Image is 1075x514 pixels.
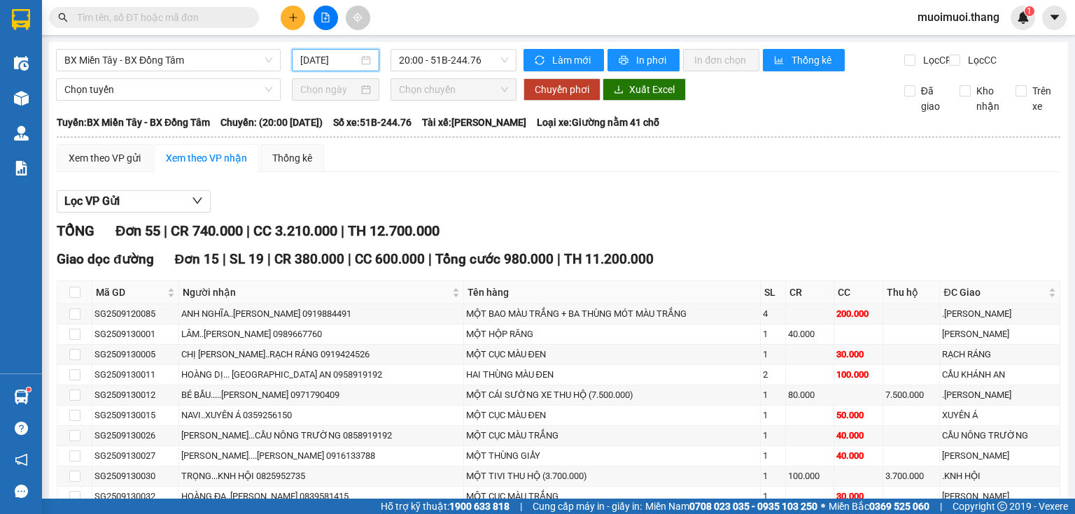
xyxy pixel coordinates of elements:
span: Chọn chuyến [399,79,509,100]
button: Lọc VP Gửi [57,190,211,213]
div: 4 [763,307,783,321]
td: SG2509120085 [92,304,179,324]
span: question-circle [15,422,28,435]
div: 40.000 [788,327,831,341]
input: 13/09/2025 [300,52,358,68]
span: Số xe: 51B-244.76 [333,115,412,130]
div: 80.000 [788,388,831,402]
sup: 1 [1025,6,1034,16]
div: CẦU KHÁNH AN [942,368,1058,382]
div: HAI THÙNG MÀU ĐEN [466,368,759,382]
span: | [520,499,522,514]
span: Mã GD [96,285,164,300]
span: | [164,222,167,239]
div: .[PERSON_NAME] [942,388,1058,402]
img: icon-new-feature [1017,11,1030,24]
div: HOÀNG ĐA..[PERSON_NAME] 0839581415 [181,490,461,504]
span: Đã giao [915,83,950,114]
div: SG2509130027 [94,449,176,463]
span: Chuyến: (20:00 [DATE]) [220,115,323,130]
span: muoimuoi.thang [906,8,1011,26]
strong: 1900 633 818 [449,501,510,512]
td: SG2509130030 [92,466,179,487]
div: CHỊ [PERSON_NAME]..RẠCH RÁNG 0919424526 [181,348,461,362]
div: 30.000 [836,490,880,504]
span: | [348,251,351,267]
span: download [614,85,624,96]
div: MỘT CỤC MÀU TRẮNG [466,429,759,443]
button: Chuyển phơi [524,78,600,101]
img: warehouse-icon [14,390,29,404]
div: MỘT CỤC MÀU ĐEN [466,408,759,422]
div: [PERSON_NAME] [942,449,1058,463]
span: message [15,485,28,498]
div: .[PERSON_NAME] [942,307,1058,321]
div: 100.000 [788,469,831,483]
span: aim [353,13,363,22]
span: Lọc VP Gửi [64,192,120,210]
div: Xem theo VP nhận [166,150,247,166]
div: 1 [763,429,783,443]
div: MỘT THÙNG GIẤY [466,449,759,463]
span: Đơn 15 [175,251,220,267]
span: Miền Nam [645,499,817,514]
th: CC [834,281,883,304]
div: SG2509130001 [94,327,176,341]
div: HOÀNG DỊ... [GEOGRAPHIC_DATA] AN 0958919192 [181,368,461,382]
span: file-add [321,13,330,22]
div: MỘT CỤC MÀU TRẮNG [466,490,759,504]
span: bar-chart [774,55,786,66]
th: SL [761,281,786,304]
span: ⚪️ [821,504,825,509]
div: 1 [763,408,783,422]
button: aim [346,6,370,30]
div: Xem theo VP gửi [69,150,141,166]
div: MỘT CÁI SƯỜNG XE THU HỘ (7.500.000) [466,388,759,402]
img: warehouse-icon [14,91,29,106]
strong: 0369 525 060 [869,501,929,512]
img: solution-icon [14,161,29,176]
div: 1 [763,388,783,402]
td: SG2509130011 [92,365,179,385]
div: 50.000 [836,408,880,422]
div: TRỌNG...KNH HỘI 0825952735 [181,469,461,483]
span: Lọc CR [918,52,954,68]
div: SG2509130012 [94,388,176,402]
div: SG2509130032 [94,490,176,504]
div: CẦU NÔNG TRƯỜNG [942,429,1058,443]
span: Kho nhận [971,83,1005,114]
b: Tuyến: BX Miền Tây - BX Đồng Tâm [57,117,210,128]
td: SG2509130012 [92,385,179,406]
span: | [428,251,432,267]
span: | [246,222,250,239]
button: downloadXuất Excel [603,78,686,101]
span: TỔNG [57,222,94,239]
td: SG2509130015 [92,406,179,426]
div: XUYÊN Á [942,408,1058,422]
button: file-add [314,6,338,30]
div: SG2509130015 [94,408,176,422]
div: 200.000 [836,307,880,321]
input: Chọn ngày [300,82,358,97]
th: Thu hộ [883,281,941,304]
button: plus [281,6,305,30]
th: CR [786,281,834,304]
span: ĐC Giao [943,285,1046,300]
span: down [192,195,203,206]
span: Miền Bắc [829,499,929,514]
span: search [58,13,68,22]
img: logo-vxr [12,9,30,30]
span: | [267,251,271,267]
div: SG2509130026 [94,429,176,443]
th: Tên hàng [464,281,761,304]
span: BX Miền Tây - BX Đồng Tâm [64,50,272,71]
span: | [940,499,942,514]
span: CR 380.000 [274,251,344,267]
span: In phơi [636,52,668,68]
div: SG2509130030 [94,469,176,483]
span: Lọc CC [962,52,999,68]
span: CC 600.000 [355,251,425,267]
div: 40.000 [836,449,880,463]
div: MỘT TIVI THU HỘ (3.700.000) [466,469,759,483]
sup: 1 [27,387,31,392]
